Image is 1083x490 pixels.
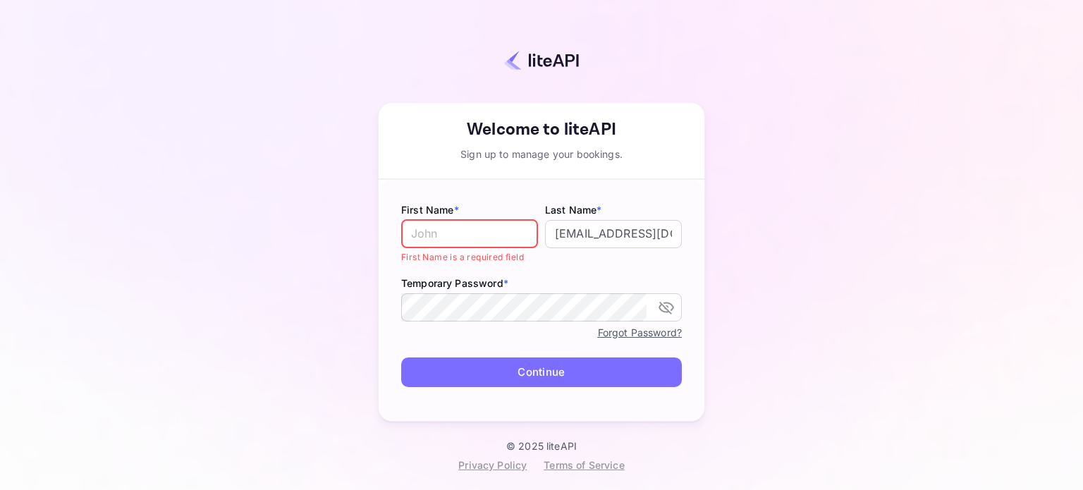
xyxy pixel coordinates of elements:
label: Last Name [545,202,682,217]
a: Forgot Password? [598,324,682,341]
div: Terms of Service [544,458,624,472]
p: First Name is a required field [401,250,528,264]
input: John [401,220,538,248]
p: © 2025 liteAPI [506,440,577,452]
img: liteapi [504,50,579,71]
input: Doe [545,220,682,248]
div: Welcome to liteAPI [379,117,704,142]
button: Continue [401,357,682,388]
button: toggle password visibility [652,293,680,321]
label: First Name [401,202,538,217]
a: Forgot Password? [598,326,682,338]
div: Sign up to manage your bookings. [379,147,704,161]
label: Temporary Password [401,276,682,290]
div: Privacy Policy [458,458,527,472]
